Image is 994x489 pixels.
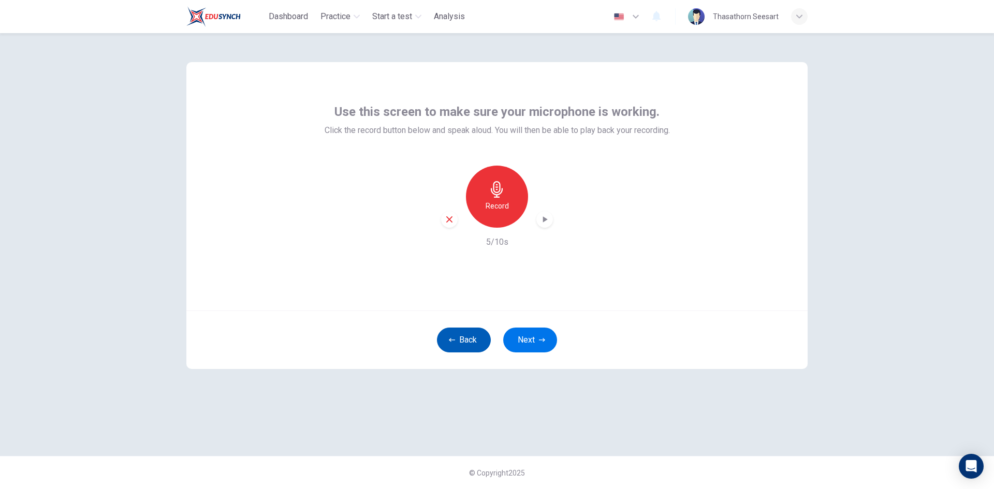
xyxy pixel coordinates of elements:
div: Open Intercom Messenger [959,454,984,479]
span: Dashboard [269,10,308,23]
a: Train Test logo [186,6,265,27]
span: Analysis [434,10,465,23]
span: Click the record button below and speak aloud. You will then be able to play back your recording. [325,124,670,137]
button: Dashboard [265,7,312,26]
h6: 5/10s [486,236,508,248]
button: Analysis [430,7,469,26]
div: Thasathorn Seesart [713,10,779,23]
button: Start a test [368,7,426,26]
img: Profile picture [688,8,705,25]
img: en [612,13,625,21]
button: Practice [316,7,364,26]
img: Train Test logo [186,6,241,27]
button: Record [466,166,528,228]
span: Practice [320,10,350,23]
span: © Copyright 2025 [469,469,525,477]
button: Next [503,328,557,352]
span: Use this screen to make sure your microphone is working. [334,103,660,120]
h6: Record [486,200,509,212]
button: Back [437,328,491,352]
span: Start a test [372,10,412,23]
